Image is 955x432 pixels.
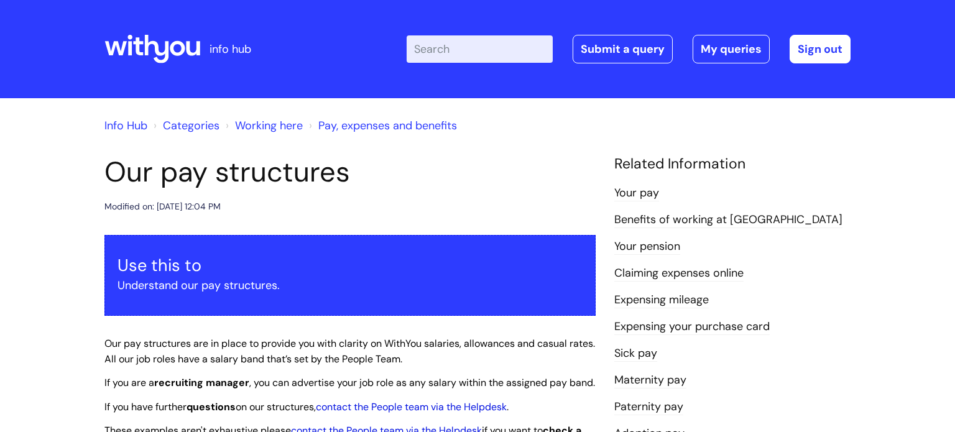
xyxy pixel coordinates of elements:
[614,319,770,335] a: Expensing your purchase card
[573,35,673,63] a: Submit a query
[693,35,770,63] a: My queries
[104,400,509,413] span: If you have further on our structures, .
[407,35,553,63] input: Search
[210,39,251,59] p: info hub
[104,376,595,389] span: If you are a , you can advertise your job role as any salary within the assigned pay band.
[614,372,686,388] a: Maternity pay
[316,400,507,413] a: contact the People team via the Helpdesk
[154,376,249,389] strong: recruiting manager
[118,255,583,275] h3: Use this to
[614,292,709,308] a: Expensing mileage
[187,400,236,413] strong: questions
[318,118,457,133] a: Pay, expenses and benefits
[614,265,744,282] a: Claiming expenses online
[104,199,221,214] div: Modified on: [DATE] 12:04 PM
[104,118,147,133] a: Info Hub
[163,118,219,133] a: Categories
[790,35,851,63] a: Sign out
[614,185,659,201] a: Your pay
[407,35,851,63] div: | -
[104,337,595,365] span: Our pay structures are in place to provide you with clarity on WithYou salaries, allowances and c...
[614,346,657,362] a: Sick pay
[306,116,457,136] li: Pay, expenses and benefits
[614,399,683,415] a: Paternity pay
[614,212,842,228] a: Benefits of working at [GEOGRAPHIC_DATA]
[235,118,303,133] a: Working here
[223,116,303,136] li: Working here
[118,275,583,295] p: Understand our pay structures.
[614,239,680,255] a: Your pension
[104,155,596,189] h1: Our pay structures
[614,155,851,173] h4: Related Information
[150,116,219,136] li: Solution home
